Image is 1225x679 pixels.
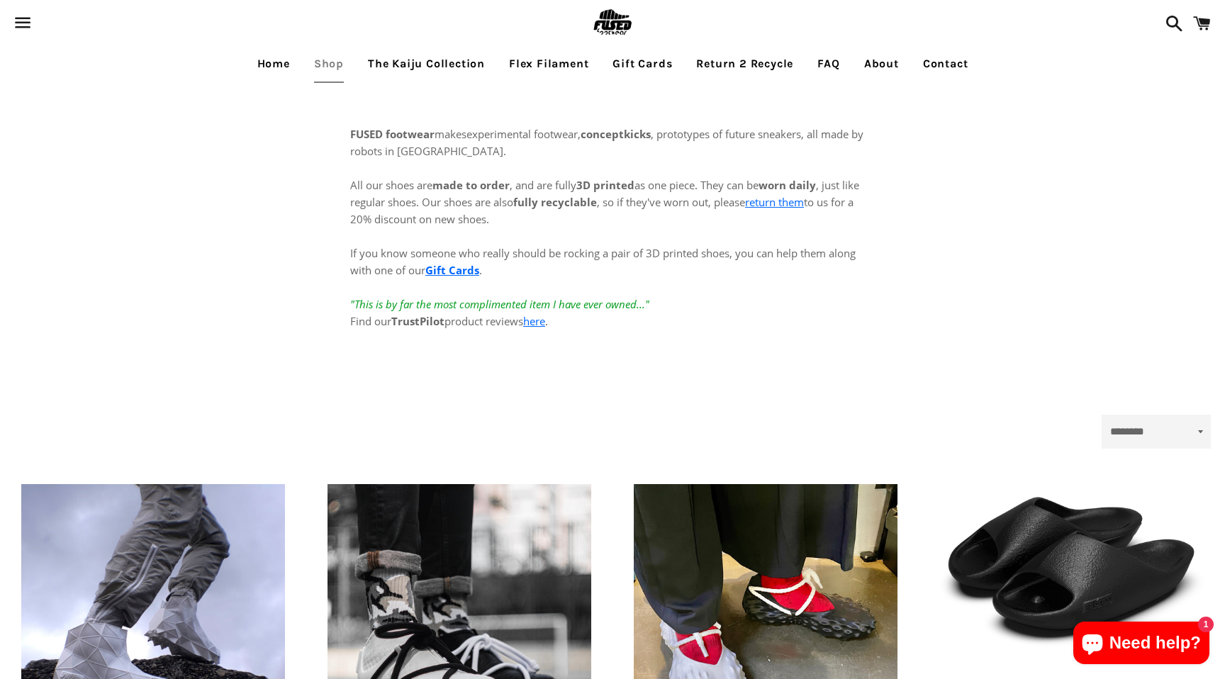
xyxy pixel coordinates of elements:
[1069,622,1214,668] inbox-online-store-chat: Shopify online store chat
[350,127,466,141] span: makes
[425,263,479,277] a: Gift Cards
[350,127,435,141] strong: FUSED footwear
[498,46,599,82] a: Flex Filament
[576,178,634,192] strong: 3D printed
[350,297,649,311] em: "This is by far the most complimented item I have ever owned..."
[745,195,804,209] a: return them
[357,46,496,82] a: The Kaiju Collection
[303,46,354,82] a: Shop
[432,178,510,192] strong: made to order
[513,195,597,209] strong: fully recyclable
[940,484,1204,651] a: Slate-Black
[912,46,979,82] a: Contact
[391,314,444,328] strong: TrustPilot
[350,159,875,330] p: All our shoes are , and are fully as one piece. They can be , just like regular shoes. Our shoes ...
[581,127,651,141] strong: conceptkicks
[350,127,863,158] span: experimental footwear, , prototypes of future sneakers, all made by robots in [GEOGRAPHIC_DATA].
[523,314,545,328] a: here
[247,46,301,82] a: Home
[686,46,804,82] a: Return 2 Recycle
[807,46,850,82] a: FAQ
[602,46,683,82] a: Gift Cards
[759,178,816,192] strong: worn daily
[854,46,910,82] a: About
